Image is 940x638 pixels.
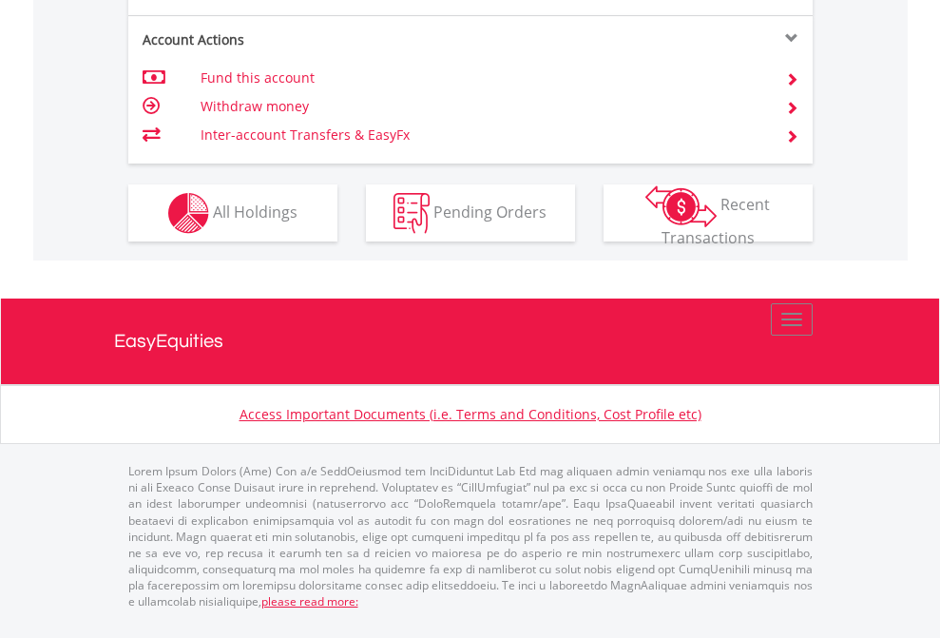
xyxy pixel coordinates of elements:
[213,201,297,222] span: All Holdings
[128,463,813,609] p: Lorem Ipsum Dolors (Ame) Con a/e SeddOeiusmod tem InciDiduntut Lab Etd mag aliquaen admin veniamq...
[604,184,813,242] button: Recent Transactions
[201,92,762,121] td: Withdraw money
[393,193,430,234] img: pending_instructions-wht.png
[645,185,717,227] img: transactions-zar-wht.png
[366,184,575,242] button: Pending Orders
[114,299,827,384] a: EasyEquities
[201,121,762,149] td: Inter-account Transfers & EasyFx
[261,593,358,609] a: please read more:
[240,405,701,423] a: Access Important Documents (i.e. Terms and Conditions, Cost Profile etc)
[128,30,470,49] div: Account Actions
[168,193,209,234] img: holdings-wht.png
[201,64,762,92] td: Fund this account
[433,201,547,222] span: Pending Orders
[128,184,337,242] button: All Holdings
